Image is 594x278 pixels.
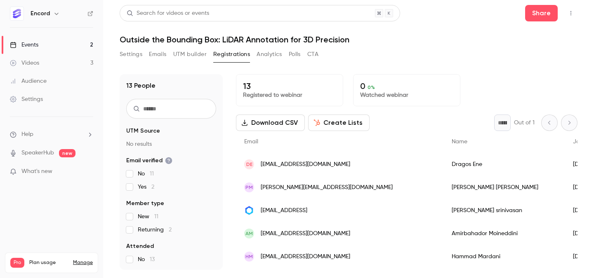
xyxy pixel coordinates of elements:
[138,255,155,264] span: No
[126,127,160,135] span: UTM Source
[126,81,156,91] h1: 13 People
[307,48,318,61] button: CTA
[149,48,166,61] button: Emails
[261,160,350,169] span: [EMAIL_ADDRESS][DOMAIN_NAME]
[120,48,142,61] button: Settings
[244,139,258,145] span: Email
[360,81,453,91] p: 0
[169,227,172,233] span: 2
[261,206,307,215] span: [EMAIL_ADDRESS]
[443,245,565,268] div: Hammad Mardani
[126,157,172,165] span: Email verified
[126,199,164,208] span: Member type
[452,139,467,145] span: Name
[514,119,535,127] p: Out of 1
[525,5,558,21] button: Share
[21,130,33,139] span: Help
[150,257,155,262] span: 13
[257,48,282,61] button: Analytics
[10,41,38,49] div: Events
[10,130,93,139] li: help-dropdown-opener
[126,242,154,250] span: Attended
[120,35,577,44] h1: Outside the Bounding Box: LiDAR Annotation for 3D Precision
[59,149,75,157] span: new
[308,114,370,131] button: Create Lists
[150,171,154,177] span: 11
[261,252,350,261] span: [EMAIL_ADDRESS][DOMAIN_NAME]
[173,48,207,61] button: UTM builder
[443,176,565,199] div: [PERSON_NAME] [PERSON_NAME]
[10,258,24,268] span: Pro
[213,48,250,61] button: Registrations
[360,91,453,99] p: Watched webinar
[261,229,350,238] span: [EMAIL_ADDRESS][DOMAIN_NAME]
[243,81,336,91] p: 13
[151,184,154,190] span: 2
[10,7,24,20] img: Encord
[138,183,154,191] span: Yes
[245,230,253,237] span: AM
[126,140,216,148] p: No results
[138,170,154,178] span: No
[138,226,172,234] span: Returning
[127,9,209,18] div: Search for videos or events
[31,9,50,18] h6: Encord
[10,59,39,67] div: Videos
[73,259,93,266] a: Manage
[245,253,253,260] span: HM
[29,259,68,266] span: Plan usage
[443,153,565,176] div: Dragos Ene
[368,84,375,90] span: 0 %
[21,167,52,176] span: What's new
[10,95,43,103] div: Settings
[243,91,336,99] p: Registered to webinar
[21,149,54,157] a: SpeakerHub
[154,214,158,220] span: 11
[443,199,565,222] div: [PERSON_NAME] srinivasan
[246,161,252,168] span: DE
[443,222,565,245] div: Amirbahador Moineddini
[10,77,47,85] div: Audience
[138,213,158,221] span: New
[244,206,254,215] img: ambient.ai
[236,114,305,131] button: Download CSV
[261,183,393,192] span: [PERSON_NAME][EMAIL_ADDRESS][DOMAIN_NAME]
[289,48,301,61] button: Polls
[245,184,253,191] span: PM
